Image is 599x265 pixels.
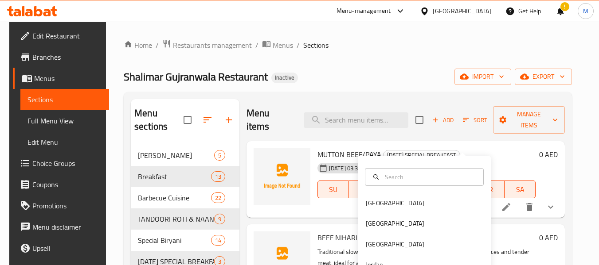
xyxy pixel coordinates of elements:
[583,6,588,16] span: M
[255,40,258,50] li: /
[303,40,329,50] span: Sections
[215,151,225,160] span: 5
[32,179,102,190] span: Coupons
[317,148,381,161] span: MUTTON BEEF/PAYA
[211,236,225,245] span: 14
[134,107,184,133] h2: Menu sections
[431,115,455,125] span: Add
[429,113,457,127] button: Add
[349,181,380,198] button: MO
[32,52,102,62] span: Branches
[13,174,110,195] a: Coupons
[13,46,110,68] a: Branches
[366,198,424,208] div: [GEOGRAPHIC_DATA]
[131,145,239,166] div: [PERSON_NAME]5
[317,181,349,198] button: SU
[218,109,239,131] button: Add section
[493,106,565,134] button: Manage items
[13,216,110,238] a: Menu disclaimer
[20,131,110,153] a: Edit Menu
[211,192,225,203] div: items
[540,196,561,218] button: show more
[463,115,487,125] span: Sort
[254,148,310,205] img: MUTTON BEEF/PAYA
[352,183,376,196] span: MO
[32,31,102,41] span: Edit Restaurant
[197,109,218,131] span: Sort sections
[215,215,225,223] span: 9
[34,73,102,84] span: Menus
[539,148,558,161] h6: 0 AED
[138,171,211,182] span: Breakfast
[515,69,572,85] button: export
[32,222,102,232] span: Menu disclaimer
[271,74,298,81] span: Inactive
[214,214,225,224] div: items
[429,113,457,127] span: Add item
[508,183,532,196] span: SA
[539,231,558,244] h6: 0 AED
[271,73,298,83] div: Inactive
[173,40,252,50] span: Restaurants management
[304,112,408,128] input: search
[131,208,239,230] div: TANDOORI ROTI & NAAN9
[500,109,558,131] span: Manage items
[32,243,102,253] span: Upsell
[131,230,239,251] div: Special Biryani14
[138,150,214,161] span: [PERSON_NAME]
[156,40,159,50] li: /
[297,40,300,50] li: /
[131,166,239,187] div: Breakfast13
[454,69,511,85] button: import
[27,115,102,126] span: Full Menu View
[247,107,293,133] h2: Menu items
[383,150,460,161] div: SUNDAY SPECIAL BREAKFAST
[384,150,460,160] span: [DATE] SPECIAL BREAKFAST
[433,6,491,16] div: [GEOGRAPHIC_DATA]
[162,39,252,51] a: Restaurants management
[519,196,540,218] button: delete
[211,235,225,246] div: items
[138,235,211,246] span: Special Biryani
[214,150,225,161] div: items
[32,158,102,169] span: Choice Groups
[262,39,293,51] a: Menus
[273,40,293,50] span: Menus
[211,171,225,182] div: items
[124,67,268,87] span: Shalimar Gujranwala Restaurant
[211,173,225,181] span: 13
[457,113,493,127] span: Sort items
[124,40,152,50] a: Home
[13,238,110,259] a: Upsell
[13,153,110,174] a: Choice Groups
[13,25,110,46] a: Edit Restaurant
[211,194,225,202] span: 22
[138,214,214,224] span: TANDOORI ROTI & NAAN
[321,183,345,196] span: SU
[366,239,424,249] div: [GEOGRAPHIC_DATA]
[20,110,110,131] a: Full Menu View
[138,192,211,203] span: Barbecue Cuisine
[124,39,572,51] nav: breadcrumb
[131,187,239,208] div: Barbecue Cuisine22
[13,68,110,89] a: Menus
[325,164,375,173] span: [DATE] 03:39 PM
[462,71,504,82] span: import
[178,111,197,129] span: Select all sections
[461,113,489,127] button: Sort
[13,195,110,216] a: Promotions
[20,89,110,110] a: Sections
[138,150,214,161] div: Taka Tak
[27,137,102,147] span: Edit Menu
[501,202,512,212] a: Edit menu item
[522,71,565,82] span: export
[545,202,556,212] svg: Show Choices
[317,231,357,244] span: BEEF NIHARI
[366,219,424,228] div: [GEOGRAPHIC_DATA]
[505,181,536,198] button: SA
[410,111,429,129] span: Select section
[337,6,391,16] div: Menu-management
[27,94,102,105] span: Sections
